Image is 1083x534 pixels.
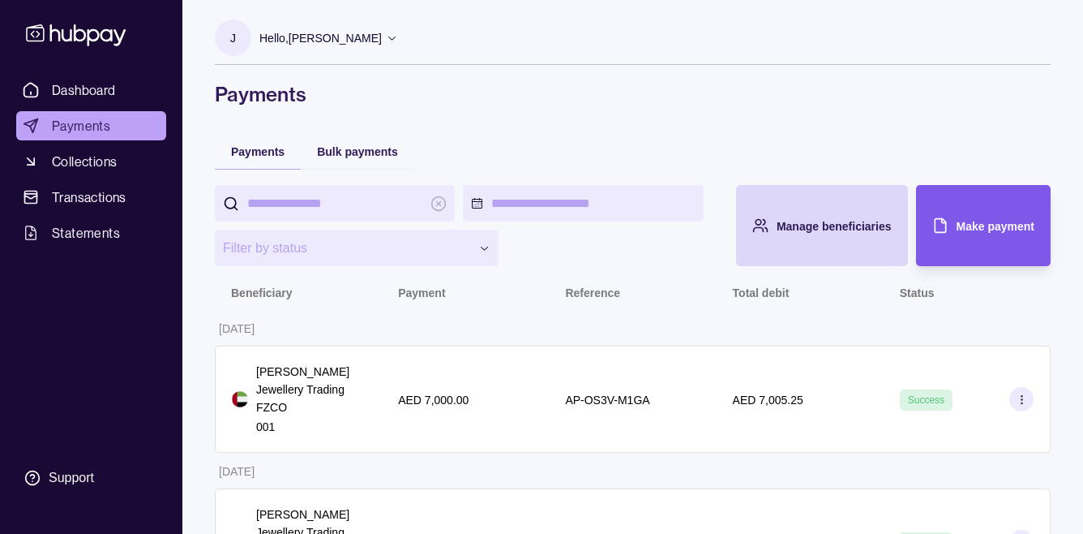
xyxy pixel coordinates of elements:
[916,185,1051,266] button: Make payment
[16,183,166,212] a: Transactions
[16,75,166,105] a: Dashboard
[256,363,366,416] p: [PERSON_NAME] Jewellery Trading FZCO
[777,220,892,233] span: Manage beneficiaries
[398,286,445,299] p: Payment
[219,322,255,335] p: [DATE]
[259,29,382,47] p: Hello, [PERSON_NAME]
[52,116,110,136] span: Payments
[231,145,285,158] span: Payments
[256,418,366,436] p: 001
[231,286,292,299] p: Beneficiary
[736,185,908,266] button: Manage beneficiaries
[16,147,166,176] a: Collections
[232,391,248,407] img: ae
[733,286,790,299] p: Total debit
[219,465,255,478] p: [DATE]
[52,80,116,100] span: Dashboard
[398,394,469,407] p: AED 7,000.00
[215,81,1051,107] h1: Payments
[565,286,620,299] p: Reference
[52,152,117,171] span: Collections
[957,220,1034,233] span: Make payment
[733,394,803,407] p: AED 7,005.25
[247,185,422,222] input: search
[317,145,398,158] span: Bulk payments
[16,218,166,248] a: Statements
[230,29,236,47] p: J
[565,394,649,407] p: AP-OS3V-M1GA
[16,111,166,140] a: Payments
[900,286,935,299] p: Status
[52,223,120,243] span: Statements
[908,394,944,406] span: Success
[16,461,166,495] a: Support
[49,469,94,487] div: Support
[52,187,126,207] span: Transactions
